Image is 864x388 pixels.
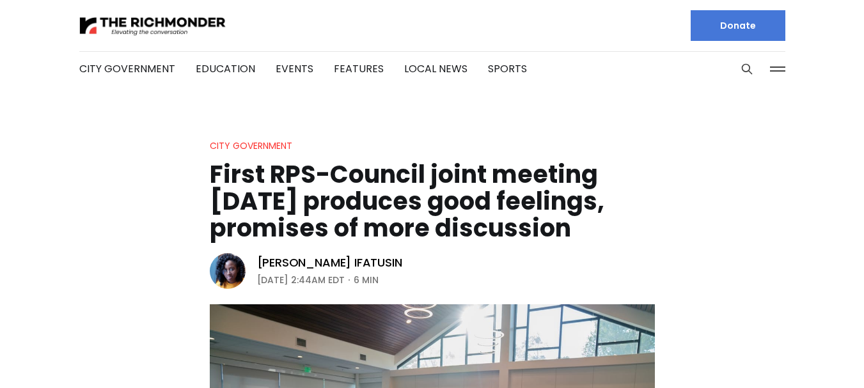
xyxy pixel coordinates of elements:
[737,59,757,79] button: Search this site
[257,272,345,288] time: [DATE] 2:44AM EDT
[210,253,246,289] img: Victoria A. Ifatusin
[691,10,785,41] a: Donate
[756,325,864,388] iframe: portal-trigger
[334,61,384,76] a: Features
[276,61,313,76] a: Events
[79,61,175,76] a: City Government
[404,61,467,76] a: Local News
[210,139,292,152] a: City Government
[488,61,527,76] a: Sports
[257,255,402,270] a: [PERSON_NAME] Ifatusin
[196,61,255,76] a: Education
[354,272,379,288] span: 6 min
[79,15,226,37] img: The Richmonder
[210,161,655,242] h1: First RPS-Council joint meeting [DATE] produces good feelings, promises of more discussion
